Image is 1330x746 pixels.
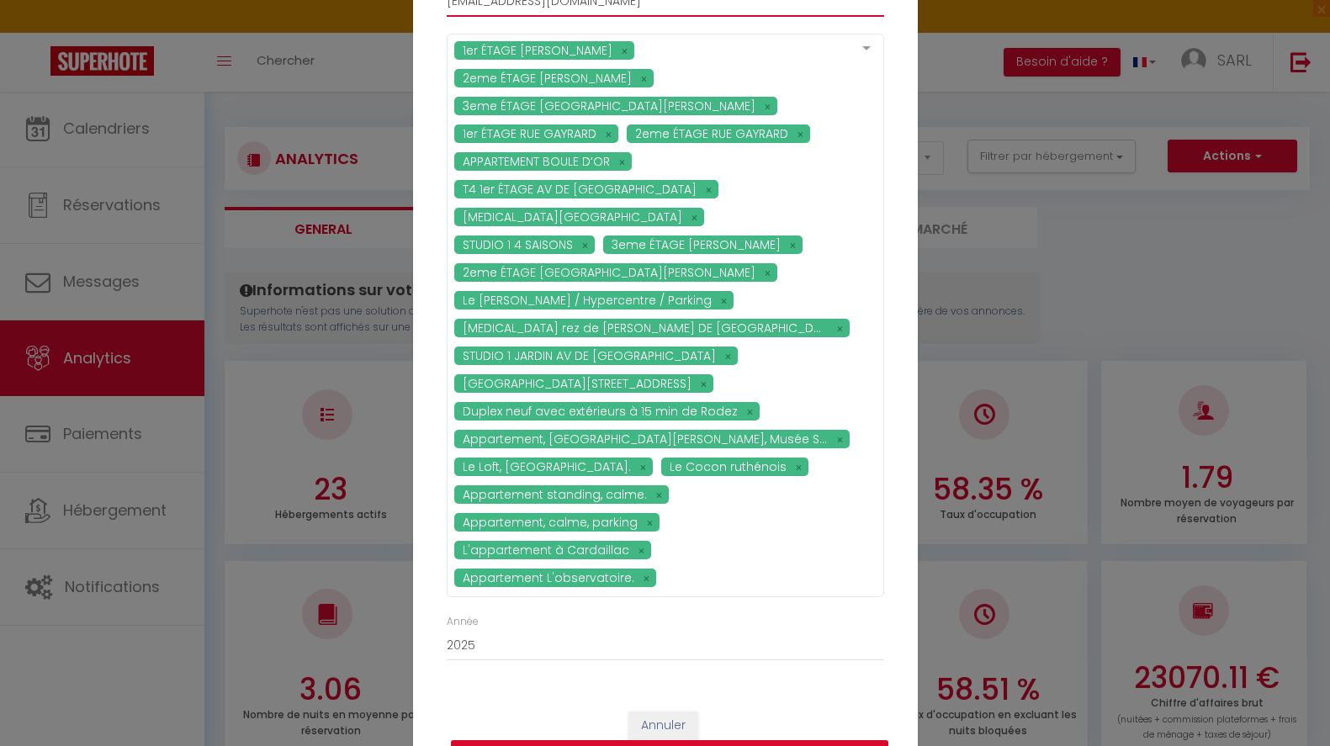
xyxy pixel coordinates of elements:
[463,264,755,281] span: 2eme ÉTAGE [GEOGRAPHIC_DATA][PERSON_NAME]
[463,347,716,364] span: STUDIO 1 JARDIN AV DE [GEOGRAPHIC_DATA]
[463,236,573,253] span: STUDIO 1 4 SAISONS
[463,403,738,420] span: Duplex neuf avec extérieurs à 15 min de Rodez
[463,153,610,170] span: APPARTEMENT BOULE D’OR
[463,569,634,586] span: Appartement L'observatoire.
[463,514,638,531] span: Appartement, calme, parking
[670,458,787,475] span: Le Cocon ruthénois
[612,236,781,253] span: 3eme ÉTAGE [PERSON_NAME]
[463,542,629,558] span: L'appartement à Cardaillac
[463,181,697,198] span: T4 1er ÉTAGE AV DE [GEOGRAPHIC_DATA]
[463,431,862,447] span: Appartement, [GEOGRAPHIC_DATA][PERSON_NAME], Musée Soulage
[463,292,712,309] span: Le [PERSON_NAME] / Hypercentre / Parking
[463,458,631,475] span: Le Loft, [GEOGRAPHIC_DATA].
[463,209,682,225] span: [MEDICAL_DATA][GEOGRAPHIC_DATA]
[463,70,632,87] span: 2eme ÉTAGE [PERSON_NAME]
[463,486,647,503] span: Appartement standing, calme.
[463,42,612,59] span: 1er ÉTAGE [PERSON_NAME]
[463,320,840,336] span: [MEDICAL_DATA] rez de [PERSON_NAME] DE [GEOGRAPHIC_DATA]
[635,125,788,142] span: 2eme ÉTAGE RUE GAYRARD
[463,375,691,392] span: [GEOGRAPHIC_DATA][STREET_ADDRESS]
[463,98,755,114] span: 3eme ÉTAGE [GEOGRAPHIC_DATA][PERSON_NAME]
[628,712,698,740] button: Annuler
[447,614,479,630] label: Année
[463,125,596,142] span: 1er ÉTAGE RUE GAYRARD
